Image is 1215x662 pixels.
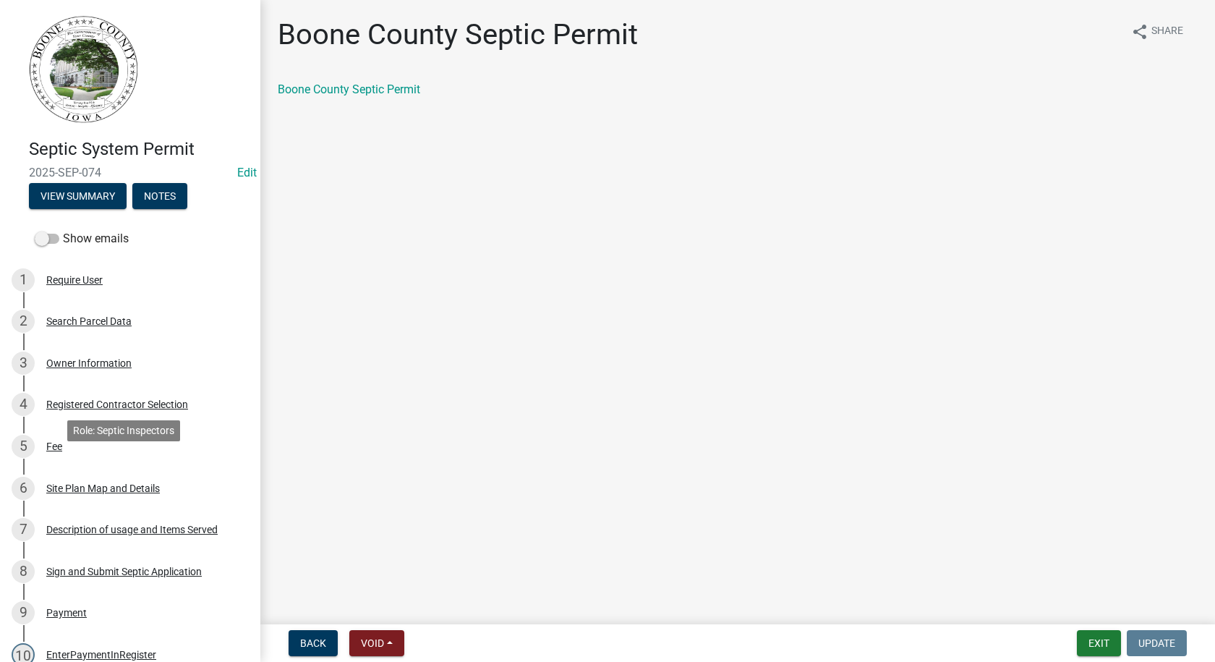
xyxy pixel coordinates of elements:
[46,441,62,451] div: Fee
[1138,637,1175,649] span: Update
[12,352,35,375] div: 3
[12,601,35,624] div: 9
[46,316,132,326] div: Search Parcel Data
[132,191,187,203] wm-modal-confirm: Notes
[46,525,218,535] div: Description of usage and Items Served
[1127,630,1187,656] button: Update
[46,608,87,618] div: Payment
[35,230,129,247] label: Show emails
[12,268,35,292] div: 1
[12,435,35,458] div: 5
[12,560,35,583] div: 8
[132,183,187,209] button: Notes
[29,191,127,203] wm-modal-confirm: Summary
[1077,630,1121,656] button: Exit
[29,183,127,209] button: View Summary
[361,637,384,649] span: Void
[1151,23,1183,41] span: Share
[29,139,249,160] h4: Septic System Permit
[29,15,139,124] img: Boone County, Iowa
[278,17,638,52] h1: Boone County Septic Permit
[46,358,132,368] div: Owner Information
[29,166,231,179] span: 2025-SEP-074
[289,630,338,656] button: Back
[46,650,156,660] div: EnterPaymentInRegister
[12,393,35,416] div: 4
[46,275,103,285] div: Require User
[300,637,326,649] span: Back
[1131,23,1148,41] i: share
[12,477,35,500] div: 6
[1120,17,1195,46] button: shareShare
[46,399,188,409] div: Registered Contractor Selection
[278,82,420,96] a: Boone County Septic Permit
[237,166,257,179] wm-modal-confirm: Edit Application Number
[46,483,160,493] div: Site Plan Map and Details
[349,630,404,656] button: Void
[46,566,202,577] div: Sign and Submit Septic Application
[237,166,257,179] a: Edit
[67,420,180,441] div: Role: Septic Inspectors
[12,310,35,333] div: 2
[12,518,35,541] div: 7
